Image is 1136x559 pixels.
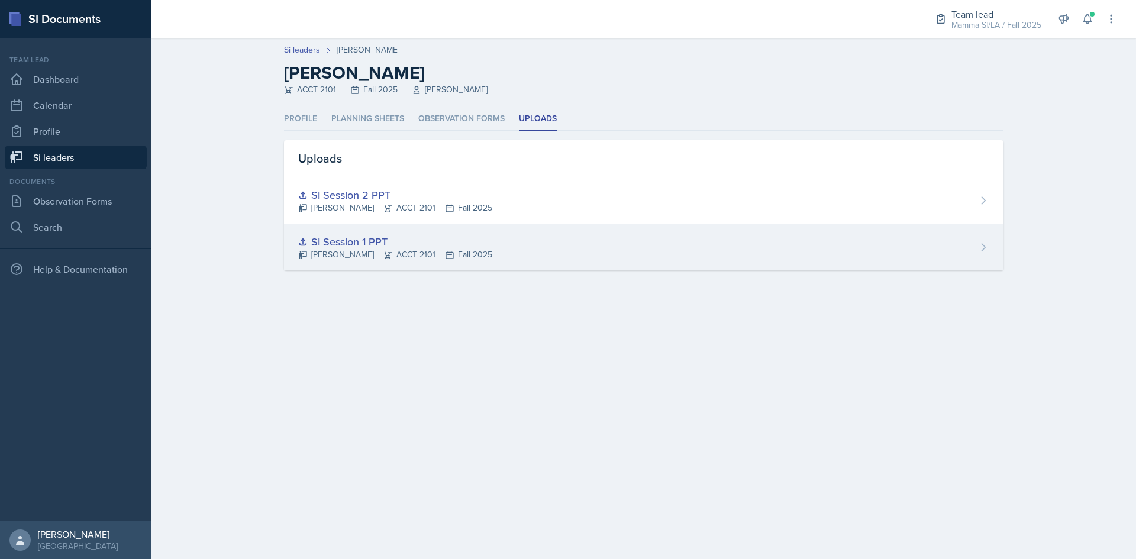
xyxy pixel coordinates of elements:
a: SI Session 1 PPT [PERSON_NAME]ACCT 2101Fall 2025 [284,224,1003,270]
a: SI Session 2 PPT [PERSON_NAME]ACCT 2101Fall 2025 [284,177,1003,224]
div: Uploads [284,140,1003,177]
a: Calendar [5,93,147,117]
li: Observation Forms [418,108,505,131]
div: Help & Documentation [5,257,147,281]
div: ACCT 2101 Fall 2025 [PERSON_NAME] [284,83,1003,96]
div: SI Session 1 PPT [298,234,492,250]
div: [GEOGRAPHIC_DATA] [38,540,118,552]
a: Si leaders [5,146,147,169]
h2: [PERSON_NAME] [284,62,1003,83]
a: Profile [5,119,147,143]
a: Dashboard [5,67,147,91]
div: [PERSON_NAME] [38,528,118,540]
li: Profile [284,108,317,131]
div: Documents [5,176,147,187]
a: Observation Forms [5,189,147,213]
div: Mamma SI/LA / Fall 2025 [951,19,1041,31]
li: Uploads [519,108,557,131]
div: SI Session 2 PPT [298,187,492,203]
div: [PERSON_NAME] ACCT 2101 Fall 2025 [298,248,492,261]
div: [PERSON_NAME] [337,44,399,56]
div: Team lead [951,7,1041,21]
a: Si leaders [284,44,320,56]
div: Team lead [5,54,147,65]
li: Planning Sheets [331,108,404,131]
a: Search [5,215,147,239]
div: [PERSON_NAME] ACCT 2101 Fall 2025 [298,202,492,214]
